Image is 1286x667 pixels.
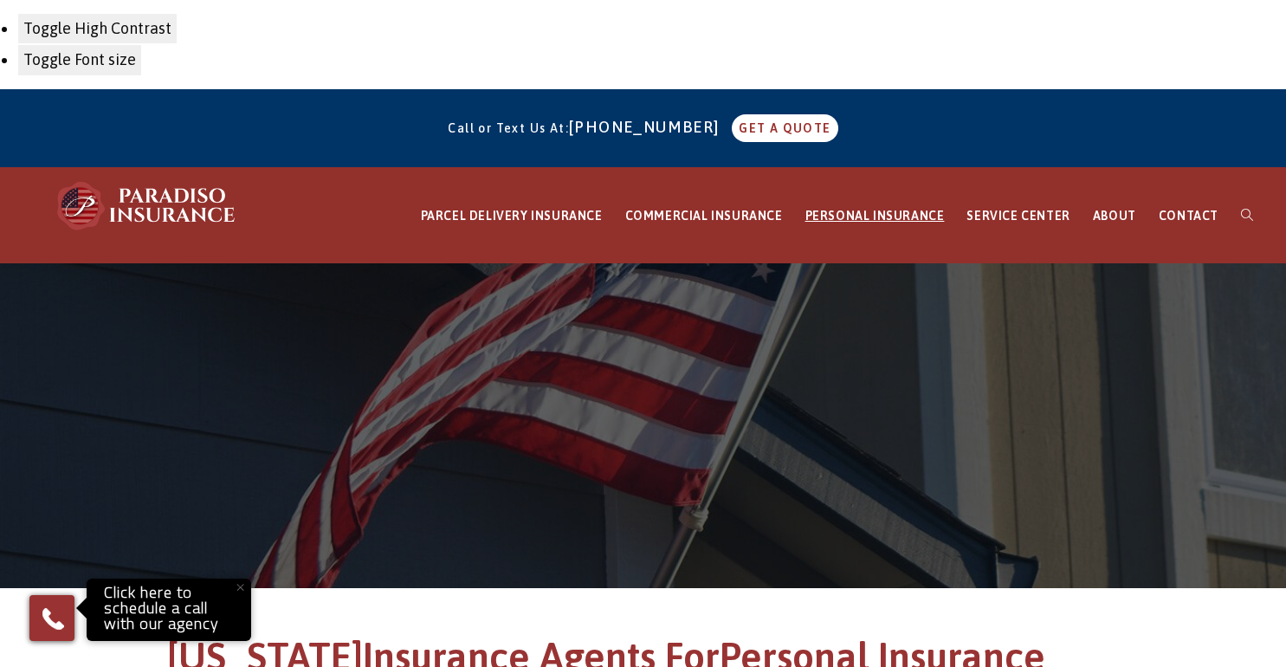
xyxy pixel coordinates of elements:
[1093,209,1136,223] span: ABOUT
[614,168,794,264] a: COMMERCIAL INSURANCE
[955,168,1081,264] a: SERVICE CENTER
[448,121,569,135] span: Call or Text Us At:
[91,583,247,637] p: Click here to schedule a call with our agency
[28,336,268,440] span: Insurance Agents For
[421,209,603,223] span: PARCEL DELIVERY INSURANCE
[28,334,269,487] h1: [US_STATE] Personal Insurance
[1147,168,1230,264] a: CONTACT
[569,118,728,136] a: [PHONE_NUMBER]
[52,180,242,232] img: Paradiso Insurance
[23,50,136,68] span: Toggle Font size
[410,168,614,264] a: PARCEL DELIVERY INSURANCE
[625,209,783,223] span: COMMERCIAL INSURANCE
[242,106,280,120] span: Menu
[14,22,173,40] a: [PHONE_NUMBER]
[227,106,280,120] a: Mobile Menu
[794,168,956,264] a: PERSONAL INSURANCE
[177,18,282,46] a: GET A QUOTE
[17,44,142,75] button: Toggle Font size
[1082,168,1147,264] a: ABOUT
[1159,209,1218,223] span: CONTACT
[739,121,830,135] span: GET A QUOTE
[23,19,171,37] span: Toggle High Contrast
[39,605,67,632] img: Phone icon
[13,86,145,122] img: Paradiso Insurance
[17,13,178,44] button: Toggle High Contrast
[569,118,720,136] span: [PHONE_NUMBER]
[966,209,1070,223] span: SERVICE CENTER
[805,209,945,223] span: PERSONAL INSURANCE
[221,568,259,606] button: Close
[732,114,837,142] a: GET A QUOTE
